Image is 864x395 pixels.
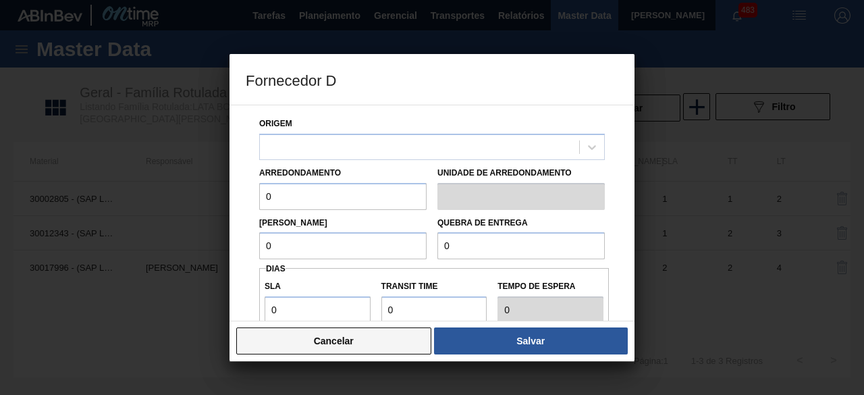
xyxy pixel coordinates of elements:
[437,163,605,183] label: Unidade de arredondamento
[259,218,327,228] label: [PERSON_NAME]
[230,54,634,105] h3: Fornecedor D
[381,277,487,296] label: Transit Time
[434,327,628,354] button: Salvar
[266,264,286,273] span: Dias
[265,277,371,296] label: SLA
[259,168,341,178] label: Arredondamento
[259,119,292,128] label: Origem
[497,277,603,296] label: Tempo de espera
[437,218,528,228] label: Quebra de entrega
[236,327,431,354] button: Cancelar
